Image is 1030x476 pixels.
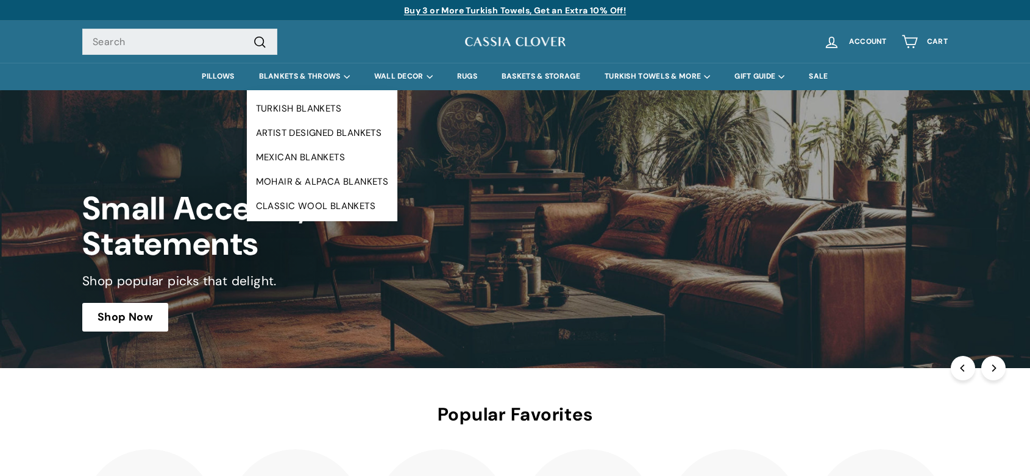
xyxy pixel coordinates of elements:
a: Account [816,24,894,60]
button: Next [981,356,1006,380]
a: Cart [894,24,955,60]
a: Buy 3 or More Turkish Towels, Get an Extra 10% Off! [404,5,626,16]
a: PILLOWS [190,63,246,90]
a: TURKISH BLANKETS [247,96,398,121]
summary: TURKISH TOWELS & MORE [592,63,722,90]
button: Previous [951,356,975,380]
span: Cart [927,38,948,46]
div: Primary [58,63,972,90]
span: Account [849,38,887,46]
a: CLASSIC WOOL BLANKETS [247,194,398,218]
a: BASKETS & STORAGE [489,63,592,90]
summary: GIFT GUIDE [722,63,797,90]
input: Search [82,29,277,55]
a: SALE [797,63,840,90]
a: ARTIST DESIGNED BLANKETS [247,121,398,145]
a: MOHAIR & ALPACA BLANKETS [247,169,398,194]
h2: Popular Favorites [82,405,948,425]
a: MEXICAN BLANKETS [247,145,398,169]
summary: BLANKETS & THROWS [247,63,362,90]
summary: WALL DECOR [362,63,445,90]
a: RUGS [445,63,489,90]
